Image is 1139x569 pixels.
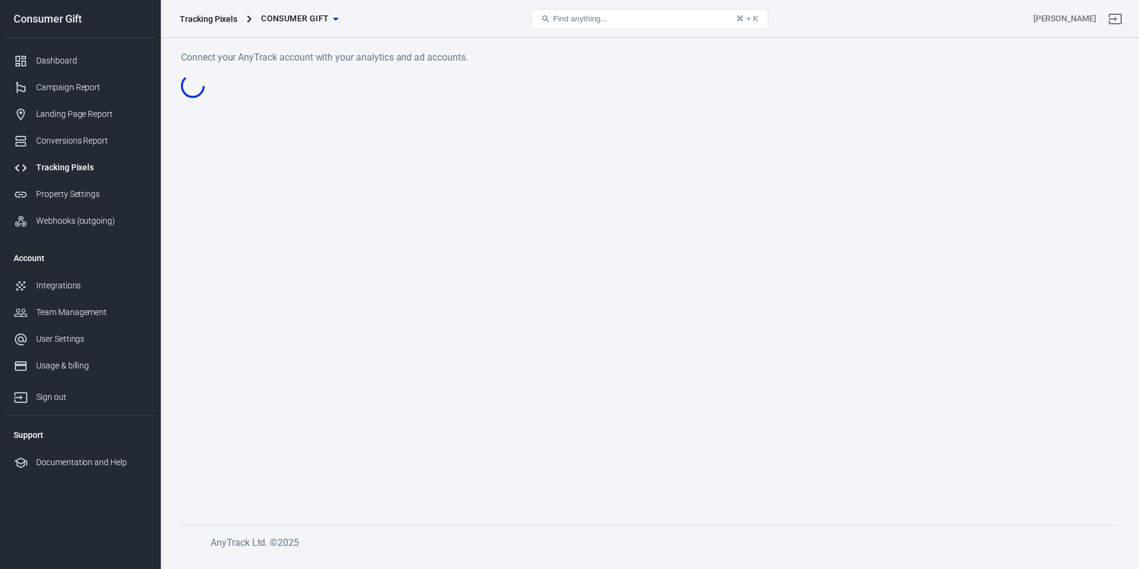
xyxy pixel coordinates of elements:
button: Consumer Gift [256,8,343,30]
a: Usage & billing [4,352,156,379]
a: Sign out [4,379,156,411]
span: Consumer Gift [261,11,329,26]
div: Tracking Pixels [36,161,147,174]
a: Webhooks (outgoing) [4,208,156,234]
div: Webhooks (outgoing) [36,215,147,227]
div: Consumer Gift [4,14,156,24]
h6: AnyTrack Ltd. © 2025 [211,535,1100,550]
div: Team Management [36,306,147,319]
a: Sign out [1101,5,1130,33]
a: Landing Page Report [4,101,156,128]
a: Property Settings [4,181,156,208]
div: User Settings [36,333,147,345]
a: Integrations [4,272,156,299]
div: Usage & billing [36,360,147,372]
div: Account id: juSFbWAb [1033,12,1096,25]
div: Property Settings [36,188,147,201]
div: Documentation and Help [36,456,147,469]
h6: Connect your AnyTrack account with your analytics and ad accounts. [181,50,1118,65]
div: Dashboard [36,55,147,67]
div: Campaign Report [36,81,147,94]
a: Tracking Pixels [4,154,156,181]
a: User Settings [4,326,156,352]
a: Conversions Report [4,128,156,154]
button: Find anything...⌘ + K [531,9,768,29]
span: Find anything... [553,14,607,23]
a: Campaign Report [4,74,156,101]
a: Team Management [4,299,156,326]
div: Sign out [36,391,147,403]
div: Integrations [36,279,147,292]
li: Account [4,244,156,272]
div: Landing Page Report [36,108,147,120]
a: Dashboard [4,47,156,74]
div: Tracking Pixels [180,13,237,25]
div: ⌘ + K [736,14,758,23]
div: Conversions Report [36,135,147,147]
li: Support [4,421,156,449]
